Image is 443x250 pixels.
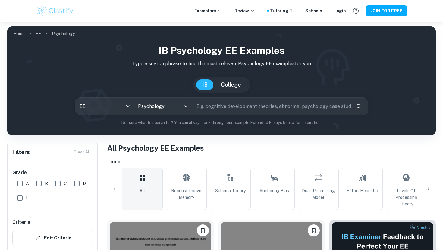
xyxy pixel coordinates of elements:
button: Please log in to bookmark exemplars [197,224,209,236]
img: Clastify logo [36,5,74,17]
button: Search [353,101,364,111]
button: Help and Feedback [351,6,361,16]
a: Schools [305,8,322,14]
p: Psychology [52,30,75,37]
button: Edit Criteria [12,231,93,245]
span: Effort Heuristic [347,187,378,194]
h1: All Psychology EE Examples [107,143,436,153]
span: E [26,195,29,201]
button: IB [196,79,214,90]
h6: Grade [12,169,93,176]
span: Dual-Processing Model [300,187,336,201]
span: D [83,180,86,187]
img: profile cover [7,26,436,135]
a: Home [13,29,25,38]
span: C [64,180,67,187]
p: Exemplars [194,8,222,14]
button: JOIN FOR FREE [366,5,407,16]
h6: Criteria [12,219,30,226]
a: Login [334,8,346,14]
button: Please log in to bookmark exemplars [308,224,320,236]
a: EE [36,29,41,38]
span: Schema Theory [215,187,246,194]
button: Open [181,102,190,110]
h1: IB Psychology EE examples [12,43,431,58]
span: Reconstructive Memory [168,187,204,201]
input: E.g. cognitive development theories, abnormal psychology case studies, social psychology experime... [192,98,351,115]
span: A [26,180,29,187]
a: Tutoring [270,8,293,14]
p: Review [234,8,255,14]
span: Levels of Processing Theory [388,187,424,207]
p: Not sure what to search for? You can always look through our example Extended Essays below for in... [12,120,431,126]
span: All [140,187,145,194]
span: B [45,180,48,187]
button: College [215,79,247,90]
h6: Filters [12,148,30,156]
div: EE [75,98,134,115]
h6: Topic [107,158,436,165]
p: Type a search phrase to find the most relevant Psychology EE examples for you [12,60,431,67]
span: Anchoring Bias [259,187,289,194]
